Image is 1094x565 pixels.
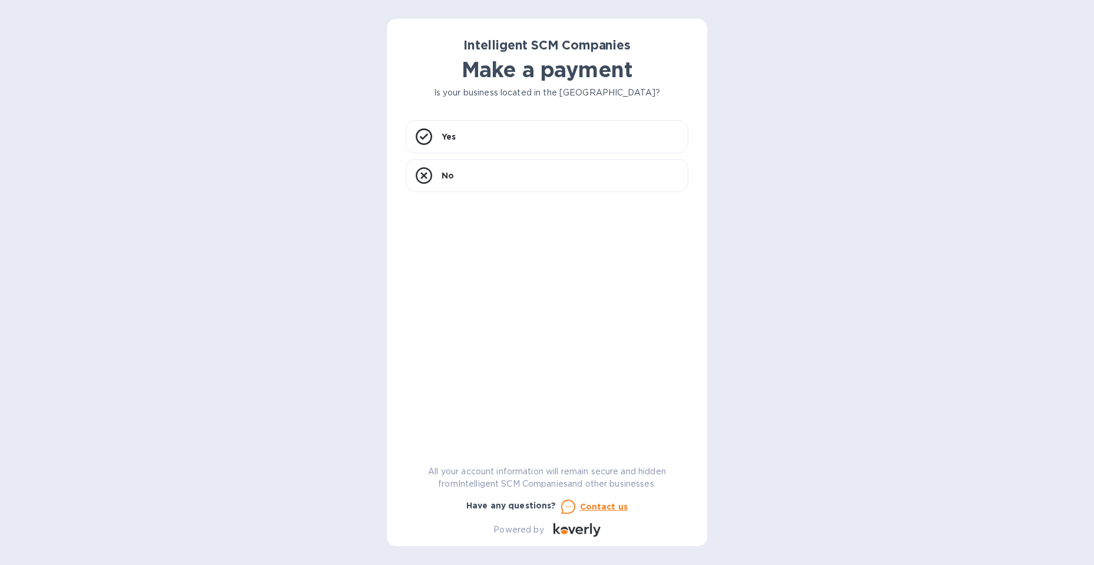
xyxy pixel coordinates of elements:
b: Intelligent SCM Companies [463,38,631,52]
p: Powered by [493,524,543,536]
p: No [442,170,454,181]
p: Is your business located in the [GEOGRAPHIC_DATA]? [406,87,688,99]
u: Contact us [580,502,628,511]
h1: Make a payment [406,57,688,82]
b: Have any questions? [466,501,556,510]
p: Yes [442,131,456,143]
p: All your account information will remain secure and hidden from Intelligent SCM Companies and oth... [406,465,688,490]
